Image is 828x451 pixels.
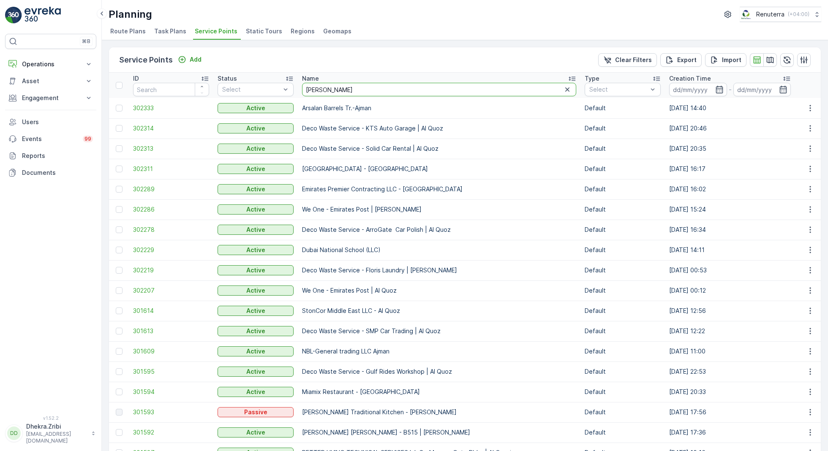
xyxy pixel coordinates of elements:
p: Default [585,185,661,193]
p: Default [585,347,661,356]
td: [DATE] 17:36 [665,422,795,443]
p: Active [246,205,265,214]
button: Renuterra(+04:00) [740,7,821,22]
p: Active [246,225,265,234]
button: Active [218,225,294,235]
p: ID [133,74,139,83]
p: Active [246,367,265,376]
p: Renuterra [756,10,784,19]
a: Documents [5,164,96,181]
p: We One - Emirates Post | Al Quoz [302,286,576,295]
input: dd/mm/yyyy [669,83,727,96]
div: Toggle Row Selected [116,145,123,152]
button: Export [660,53,702,67]
div: Toggle Row Selected [116,125,123,132]
img: Screenshot_2024-07-26_at_13.33.01.png [740,10,753,19]
span: Route Plans [110,27,146,35]
p: Active [246,104,265,112]
td: [DATE] 00:53 [665,260,795,280]
button: DDDhekra.Zribi[EMAIL_ADDRESS][DOMAIN_NAME] [5,422,96,444]
td: [DATE] 14:40 [665,98,795,118]
a: 301613 [133,327,209,335]
span: 302278 [133,225,209,234]
span: 301593 [133,408,209,416]
a: 301614 [133,307,209,315]
button: Clear Filters [598,53,657,67]
span: 301592 [133,428,209,437]
p: Operations [22,60,79,68]
div: Toggle Row Selected [116,247,123,253]
button: Import [705,53,746,67]
span: 302311 [133,165,209,173]
a: 302313 [133,144,209,153]
a: Users [5,114,96,130]
p: Import [722,56,741,64]
p: Name [302,74,319,83]
td: [DATE] 12:22 [665,321,795,341]
td: [DATE] 16:02 [665,179,795,199]
p: Documents [22,168,93,177]
p: ⌘B [82,38,90,45]
a: 302229 [133,246,209,254]
div: Toggle Row Selected [116,328,123,334]
p: Events [22,135,78,143]
p: Default [585,144,661,153]
button: Add [174,54,205,65]
p: Default [585,388,661,396]
div: Toggle Row Selected [116,368,123,375]
a: 302333 [133,104,209,112]
a: 301609 [133,347,209,356]
p: Reports [22,152,93,160]
p: Default [585,428,661,437]
p: We One - Emirates Post | [PERSON_NAME] [302,205,576,214]
a: 302219 [133,266,209,274]
span: 302289 [133,185,209,193]
p: 99 [84,136,91,142]
td: [DATE] 15:24 [665,199,795,220]
td: [DATE] 00:12 [665,280,795,301]
p: Dubai National School (LLC) [302,246,576,254]
a: 302286 [133,205,209,214]
button: Active [218,245,294,255]
td: [DATE] 20:35 [665,139,795,159]
td: [DATE] 12:56 [665,301,795,321]
td: [DATE] 20:46 [665,118,795,139]
p: Deco Waste Service - Solid Car Rental | Al Quoz [302,144,576,153]
button: Active [218,265,294,275]
td: [DATE] 14:11 [665,240,795,260]
p: Default [585,104,661,112]
button: Active [218,164,294,174]
a: 302314 [133,124,209,133]
p: Deco Waste Service - Floris Laundry | [PERSON_NAME] [302,266,576,274]
p: Default [585,266,661,274]
button: Passive [218,407,294,417]
p: Active [246,246,265,254]
p: Active [246,307,265,315]
p: Users [22,118,93,126]
button: Active [218,285,294,296]
td: [DATE] 20:33 [665,382,795,402]
p: Active [246,185,265,193]
p: Select [589,85,648,94]
p: Active [246,388,265,396]
button: Engagement [5,90,96,106]
div: Toggle Row Selected [116,267,123,274]
td: [DATE] 22:53 [665,361,795,382]
p: Arsalan Barrels Tr.-Ajman [302,104,576,112]
p: [PERSON_NAME] Traditional Kitchen - [PERSON_NAME] [302,408,576,416]
td: [DATE] 17:56 [665,402,795,422]
p: Engagement [22,94,79,102]
p: Planning [109,8,152,21]
a: Reports [5,147,96,164]
input: Search [133,83,209,96]
p: Deco Waste Service - Gulf Rides Workshop | Al Quoz [302,367,576,376]
button: Active [218,144,294,154]
a: 302207 [133,286,209,295]
p: Default [585,286,661,295]
a: Events99 [5,130,96,147]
